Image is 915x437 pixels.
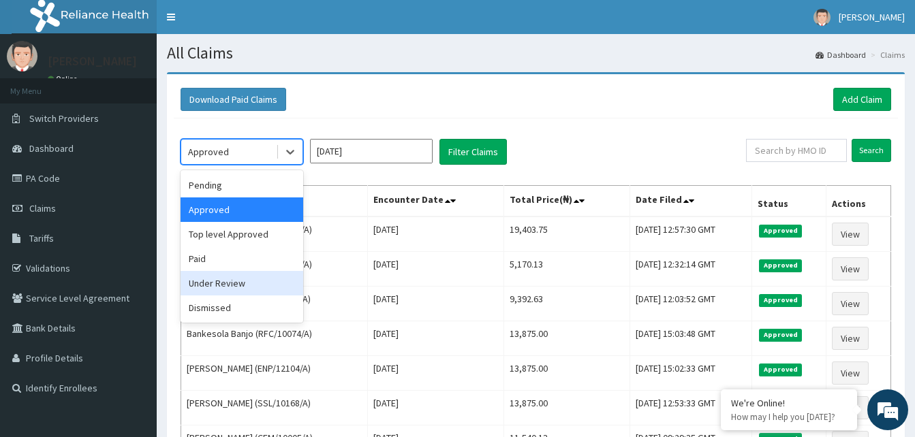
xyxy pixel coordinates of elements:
button: Download Paid Claims [181,88,286,111]
td: [DATE] 15:02:33 GMT [630,356,752,391]
span: [PERSON_NAME] [839,11,905,23]
div: Approved [188,145,229,159]
a: View [832,223,869,246]
td: [DATE] [367,391,503,425]
input: Search [852,139,891,162]
td: 19,403.75 [503,216,630,252]
th: Encounter Date [367,186,503,217]
span: Approved [759,294,802,306]
a: Add Claim [833,88,891,111]
td: [DATE] [367,216,503,252]
input: Search by HMO ID [746,139,847,162]
span: Switch Providers [29,112,99,125]
td: [DATE] [367,321,503,356]
div: Dismissed [181,295,303,320]
td: Bankesola Banjo (RFC/10074/A) [181,321,368,356]
td: [DATE] 12:53:33 GMT [630,391,752,425]
th: Actions [826,186,891,217]
span: Dashboard [29,142,74,155]
span: Approved [759,225,802,237]
td: [DATE] [367,252,503,287]
td: [DATE] [367,287,503,321]
span: Claims [29,202,56,214]
span: Tariffs [29,232,54,244]
td: [DATE] 15:03:48 GMT [630,321,752,356]
span: Approved [759,259,802,272]
div: Top level Approved [181,222,303,246]
img: User Image [7,41,37,71]
th: Date Filed [630,186,752,217]
p: How may I help you today? [731,411,847,423]
td: [DATE] 12:32:14 GMT [630,252,752,287]
td: [PERSON_NAME] (ENP/12104/A) [181,356,368,391]
th: Total Price(₦) [503,186,630,217]
div: We're Online! [731,397,847,409]
div: Paid [181,246,303,271]
span: Approved [759,363,802,376]
td: [PERSON_NAME] (SSL/10168/A) [181,391,368,425]
div: Approved [181,197,303,222]
td: 13,875.00 [503,321,630,356]
th: Status [752,186,826,217]
span: Approved [759,329,802,341]
td: [DATE] 12:03:52 GMT [630,287,752,321]
h1: All Claims [167,44,905,62]
td: 9,392.63 [503,287,630,321]
a: Online [48,74,80,84]
p: [PERSON_NAME] [48,55,137,67]
li: Claims [867,49,905,61]
div: Pending [181,173,303,197]
a: View [832,257,869,280]
td: 13,875.00 [503,391,630,425]
td: [DATE] 12:57:30 GMT [630,216,752,252]
a: Dashboard [816,49,866,61]
div: Under Review [181,271,303,295]
input: Select Month and Year [310,139,433,163]
a: View [832,361,869,385]
img: User Image [813,9,831,26]
td: 13,875.00 [503,356,630,391]
td: [DATE] [367,356,503,391]
a: View [832,292,869,315]
a: View [832,327,869,350]
button: Filter Claims [439,139,507,165]
td: 5,170.13 [503,252,630,287]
